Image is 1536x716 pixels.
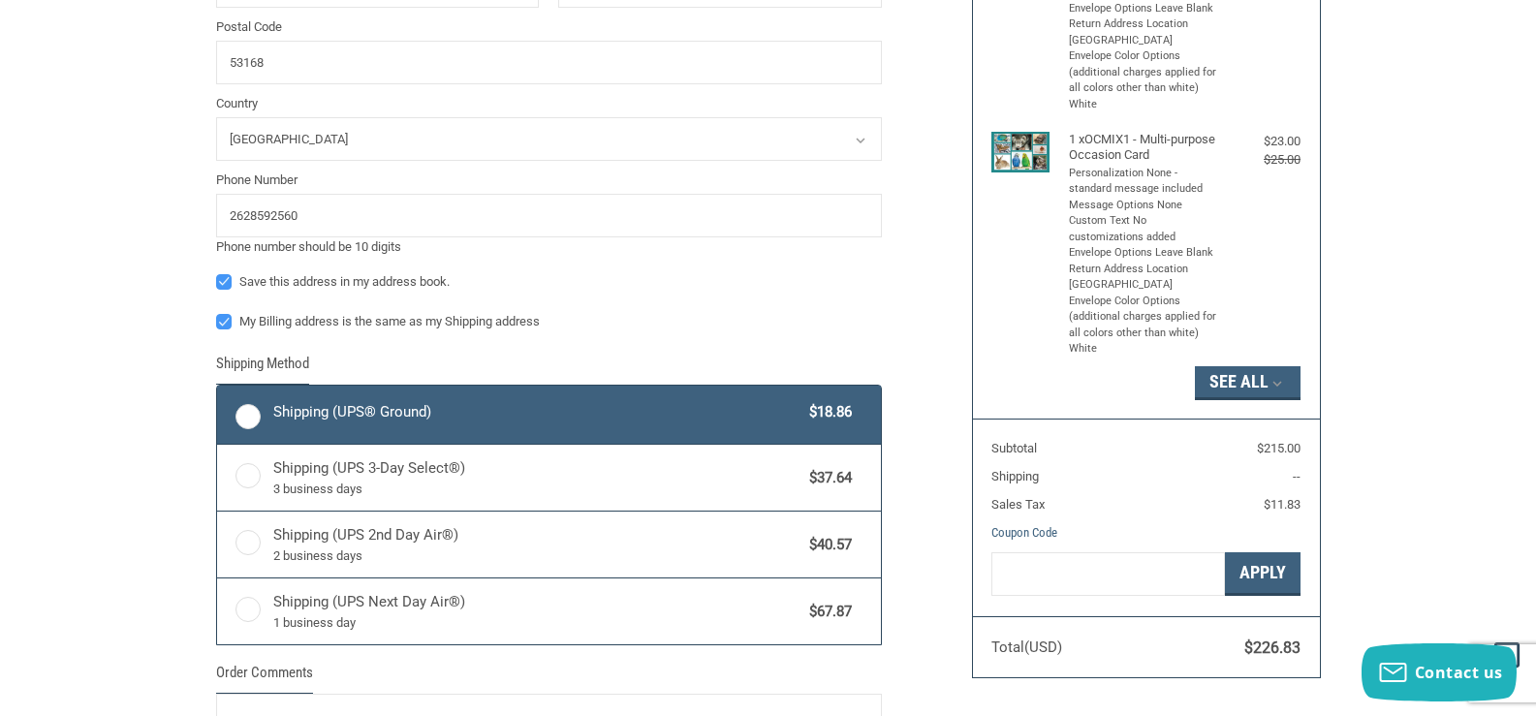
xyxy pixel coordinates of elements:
li: Envelope Options Leave Blank [1069,1,1219,17]
h4: 1 x OCMIX1 - Multi-purpose Occasion Card [1069,132,1219,164]
li: Envelope Color Options (additional charges applied for all colors other than white) White [1069,294,1219,358]
span: $18.86 [800,401,853,423]
span: -- [1293,469,1301,483]
span: Total (USD) [991,638,1062,656]
input: Gift Certificate or Coupon Code [991,552,1225,596]
span: $215.00 [1257,441,1301,455]
label: Phone Number [216,171,882,190]
label: Save this address in my address book. [216,274,882,290]
li: Return Address Location [GEOGRAPHIC_DATA] [1069,262,1219,294]
label: Postal Code [216,17,882,37]
span: Sales Tax [991,497,1045,512]
span: $226.83 [1244,638,1301,657]
span: 2 business days [273,546,800,566]
label: Country [216,94,882,113]
li: Return Address Location [GEOGRAPHIC_DATA] [1069,16,1219,48]
span: $11.83 [1264,497,1301,512]
span: $67.87 [800,601,853,623]
legend: Order Comments [216,662,313,694]
span: Shipping (UPS® Ground) [273,401,800,423]
span: Shipping (UPS 2nd Day Air®) [273,524,800,565]
button: Apply [1225,552,1301,596]
button: See All [1195,366,1301,399]
span: Subtotal [991,441,1037,455]
li: Envelope Color Options (additional charges applied for all colors other than white) White [1069,48,1219,112]
span: 3 business days [273,480,800,499]
li: Envelope Options Leave Blank [1069,245,1219,262]
div: $25.00 [1223,150,1301,170]
li: Personalization None - standard message included [1069,166,1219,198]
div: Phone number should be 10 digits [216,237,882,257]
span: Contact us [1415,662,1503,683]
label: My Billing address is the same as my Shipping address [216,314,882,329]
li: Custom Text No customizations added [1069,213,1219,245]
a: Coupon Code [991,525,1057,540]
button: Contact us [1362,643,1517,701]
li: Message Options None [1069,198,1219,214]
div: $23.00 [1223,132,1301,151]
span: Shipping (UPS 3-Day Select®) [273,457,800,498]
legend: Shipping Method [216,353,309,385]
span: Shipping (UPS Next Day Air®) [273,591,800,632]
span: 1 business day [273,613,800,633]
span: $40.57 [800,534,853,556]
span: Shipping [991,469,1039,483]
span: $37.64 [800,467,853,489]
